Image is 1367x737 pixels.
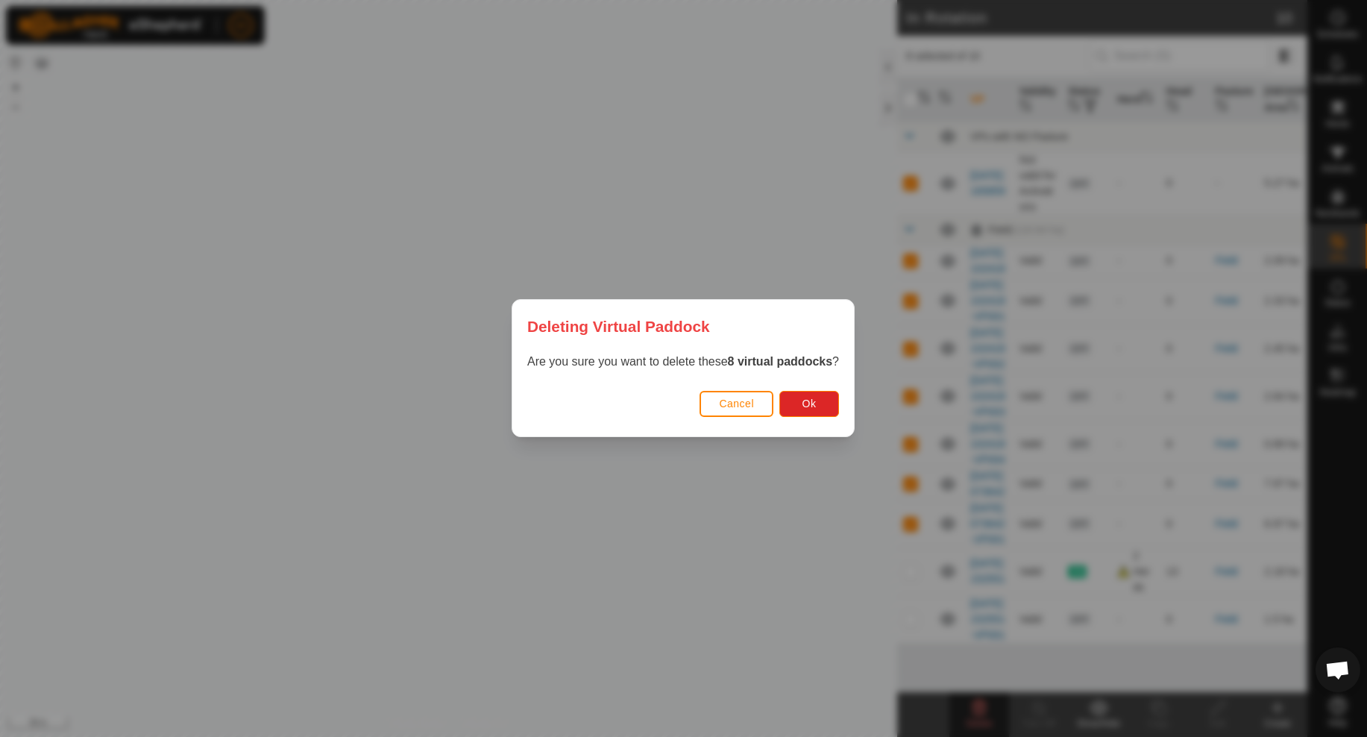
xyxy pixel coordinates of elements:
[802,398,817,410] span: Ok
[780,391,840,417] button: Ok
[527,356,839,368] span: Are you sure you want to delete these ?
[527,315,710,338] span: Deleting Virtual Paddock
[1316,647,1360,692] a: Open chat
[728,356,833,368] strong: 8 virtual paddocks
[720,398,755,410] span: Cancel
[700,391,774,417] button: Cancel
